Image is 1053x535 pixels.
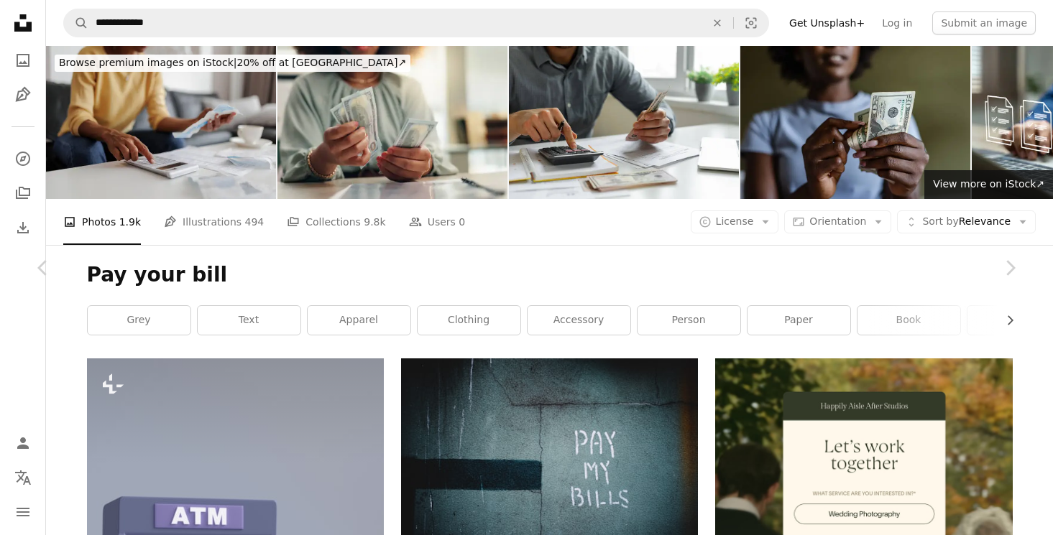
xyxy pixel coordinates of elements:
[967,199,1053,337] a: Next
[734,9,768,37] button: Visual search
[64,9,88,37] button: Search Unsplash
[748,306,850,335] a: paper
[702,9,733,37] button: Clear
[924,170,1053,199] a: View more on iStock↗
[287,199,385,245] a: Collections 9.8k
[933,178,1044,190] span: View more on iStock ↗
[9,498,37,526] button: Menu
[308,306,410,335] a: apparel
[509,46,739,199] img: Man using calculator
[401,445,698,458] a: shallow focus photo of wall with pay my bills paint
[59,57,406,68] span: 20% off at [GEOGRAPHIC_DATA] ↗
[740,46,970,199] img: Close up of a woman counting money
[164,199,264,245] a: Illustrations 494
[409,199,466,245] a: Users 0
[198,306,300,335] a: text
[459,214,465,230] span: 0
[932,11,1036,34] button: Submit an image
[46,46,419,80] a: Browse premium images on iStock|20% off at [GEOGRAPHIC_DATA]↗
[784,210,891,233] button: Orientation
[857,306,960,335] a: book
[528,306,630,335] a: accessory
[922,215,958,227] span: Sort by
[781,11,873,34] a: Get Unsplash+
[873,11,921,34] a: Log in
[364,214,385,230] span: 9.8k
[9,179,37,208] a: Collections
[46,46,276,199] img: Close up of a mid adult woman checking her energy bills at home, sitting in her living room. She ...
[245,214,265,230] span: 494
[9,46,37,75] a: Photos
[9,429,37,457] a: Log in / Sign up
[63,9,769,37] form: Find visuals sitewide
[277,46,507,199] img: Business woman, hands or counting with cash for finance, profit or salary increase at office desk...
[418,306,520,335] a: clothing
[638,306,740,335] a: person
[809,215,866,227] span: Orientation
[59,57,236,68] span: Browse premium images on iStock |
[87,262,1013,288] h1: Pay your bill
[691,210,779,233] button: License
[9,80,37,109] a: Illustrations
[716,215,754,227] span: License
[9,144,37,173] a: Explore
[88,306,190,335] a: grey
[9,463,37,492] button: Language
[897,210,1036,233] button: Sort byRelevance
[922,215,1011,229] span: Relevance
